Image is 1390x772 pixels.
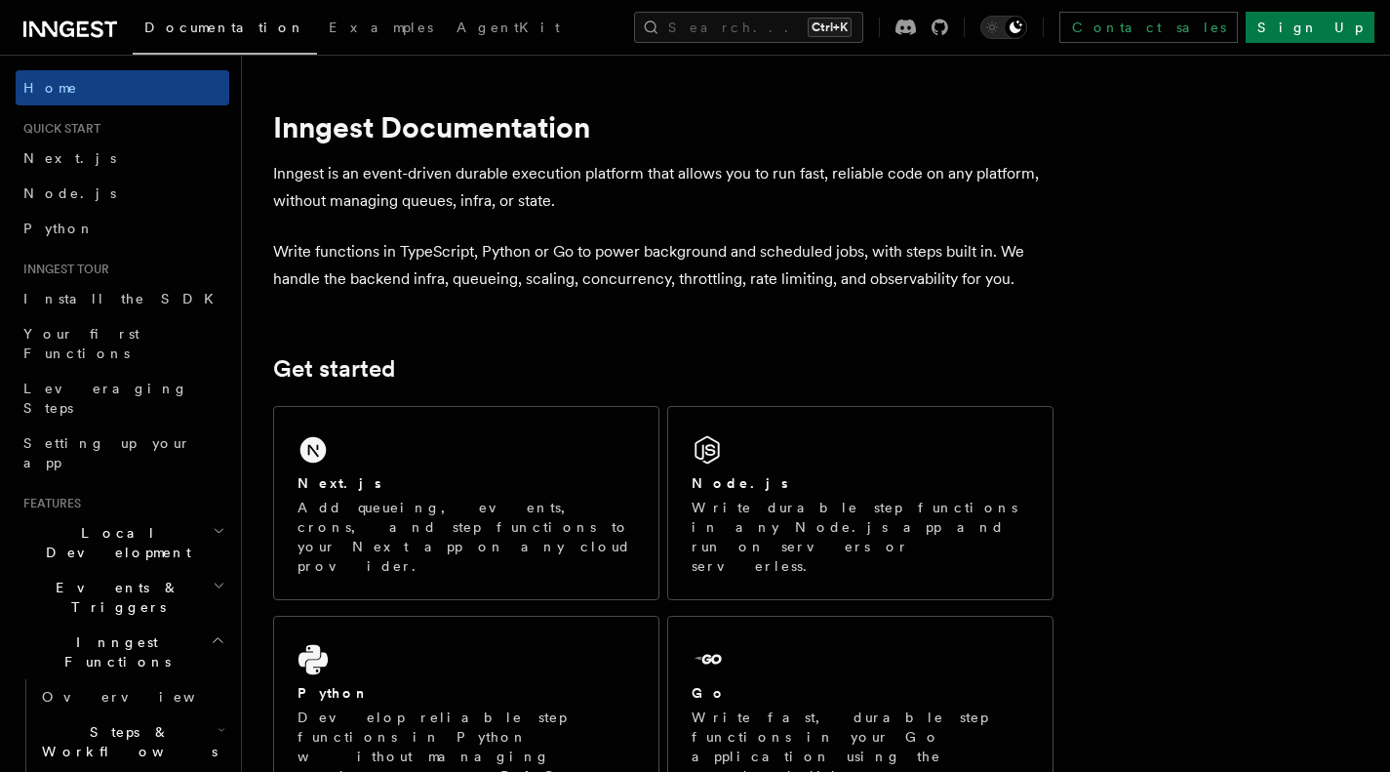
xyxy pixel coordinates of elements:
[16,316,229,371] a: Your first Functions
[273,355,395,383] a: Get started
[667,406,1053,600] a: Node.jsWrite durable step functions in any Node.js app and run on servers or serverless.
[298,683,370,703] h2: Python
[273,109,1053,144] h1: Inngest Documentation
[23,185,116,201] span: Node.js
[16,523,213,562] span: Local Development
[445,6,572,53] a: AgentKit
[23,326,139,361] span: Your first Functions
[16,371,229,426] a: Leveraging Steps
[16,70,229,105] a: Home
[808,18,852,37] kbd: Ctrl+K
[16,121,100,137] span: Quick start
[144,20,305,35] span: Documentation
[133,6,317,55] a: Documentation
[980,16,1027,39] button: Toggle dark mode
[16,281,229,316] a: Install the SDK
[329,20,433,35] span: Examples
[34,679,229,714] a: Overview
[273,406,659,600] a: Next.jsAdd queueing, events, crons, and step functions to your Next app on any cloud provider.
[457,20,560,35] span: AgentKit
[298,498,635,576] p: Add queueing, events, crons, and step functions to your Next app on any cloud provider.
[34,714,229,769] button: Steps & Workflows
[1059,12,1238,43] a: Contact sales
[273,238,1053,293] p: Write functions in TypeScript, Python or Go to power background and scheduled jobs, with steps bu...
[16,578,213,617] span: Events & Triggers
[16,625,229,679] button: Inngest Functions
[273,160,1053,215] p: Inngest is an event-driven durable execution platform that allows you to run fast, reliable code ...
[23,291,225,306] span: Install the SDK
[16,496,81,511] span: Features
[317,6,445,53] a: Examples
[692,683,727,703] h2: Go
[34,722,218,761] span: Steps & Workflows
[23,221,95,236] span: Python
[16,632,211,671] span: Inngest Functions
[42,689,243,705] span: Overview
[16,262,109,277] span: Inngest tour
[16,211,229,246] a: Python
[692,498,1029,576] p: Write durable step functions in any Node.js app and run on servers or serverless.
[16,570,229,625] button: Events & Triggers
[16,515,229,570] button: Local Development
[23,381,188,416] span: Leveraging Steps
[23,150,116,166] span: Next.js
[23,435,191,470] span: Setting up your app
[16,141,229,176] a: Next.js
[23,78,78,98] span: Home
[16,426,229,480] a: Setting up your app
[1246,12,1374,43] a: Sign Up
[634,12,863,43] button: Search...Ctrl+K
[692,473,788,493] h2: Node.js
[16,176,229,211] a: Node.js
[298,473,381,493] h2: Next.js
